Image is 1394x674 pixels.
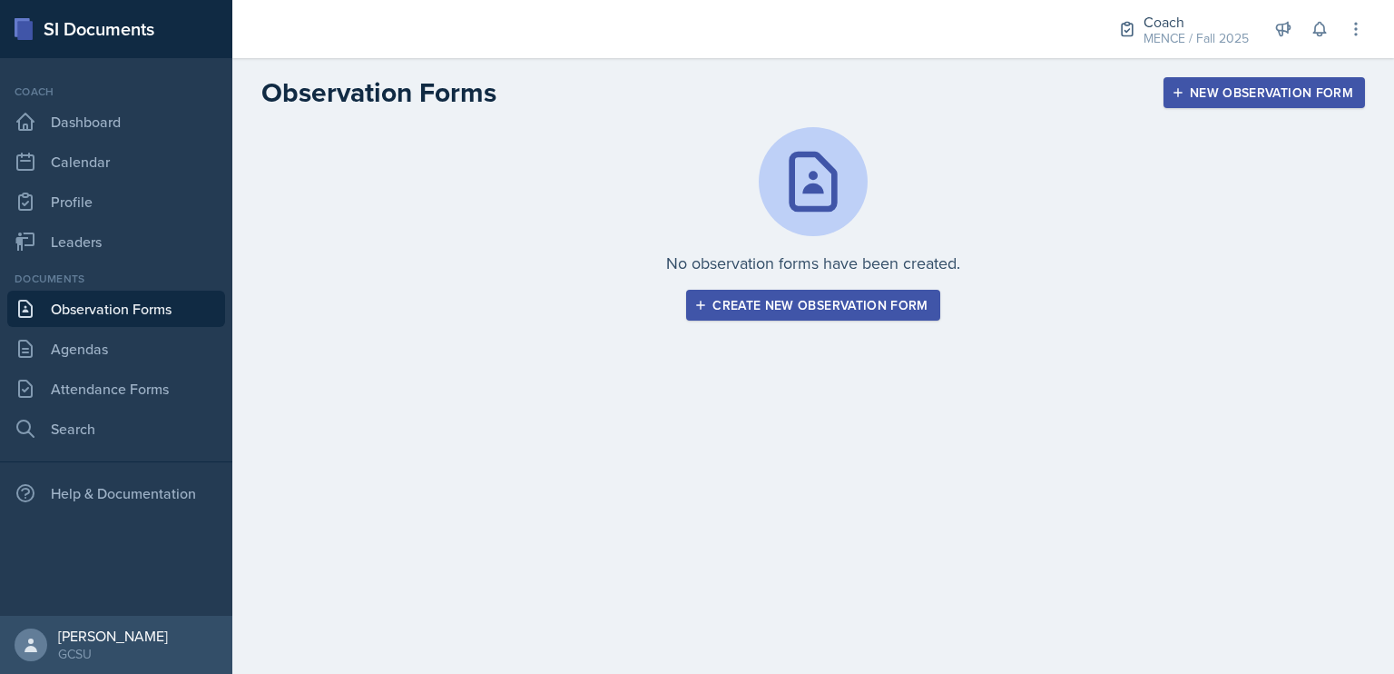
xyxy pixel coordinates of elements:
[698,298,928,312] div: Create new observation form
[1163,77,1365,108] button: New Observation Form
[7,271,225,287] div: Documents
[1175,85,1353,100] div: New Observation Form
[7,183,225,220] a: Profile
[7,371,225,407] a: Attendance Forms
[666,251,960,275] p: No observation forms have been created.
[1144,29,1249,48] div: MENCE / Fall 2025
[686,290,939,321] button: Create new observation form
[1144,11,1249,33] div: Coach
[7,104,225,140] a: Dashboard
[7,144,225,180] a: Calendar
[7,223,225,260] a: Leaders
[7,291,225,327] a: Observation Forms
[58,627,168,645] div: [PERSON_NAME]
[7,84,225,100] div: Coach
[7,411,225,447] a: Search
[7,475,225,511] div: Help & Documentation
[7,331,225,367] a: Agendas
[261,76,496,109] h2: Observation Forms
[58,645,168,663] div: GCSU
